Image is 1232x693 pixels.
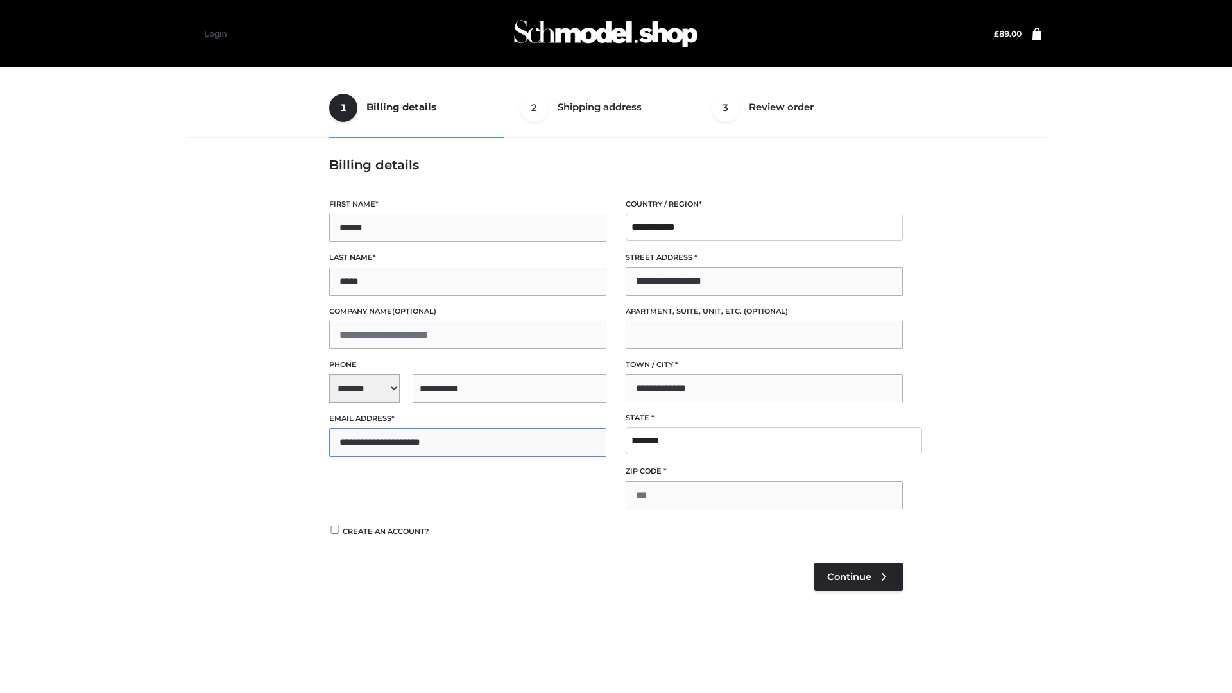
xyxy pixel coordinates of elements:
label: Last name [329,252,606,264]
span: Create an account? [343,527,429,536]
label: Street address [626,252,903,264]
span: (optional) [744,307,788,316]
a: £89.00 [994,29,1022,38]
input: Create an account? [329,526,341,534]
span: £ [994,29,999,38]
a: Login [204,29,227,38]
bdi: 89.00 [994,29,1022,38]
a: Continue [814,563,903,591]
label: ZIP Code [626,465,903,477]
label: Town / City [626,359,903,371]
span: (optional) [392,307,436,316]
span: Continue [827,571,871,583]
label: State [626,412,903,424]
img: Schmodel Admin 964 [509,8,702,59]
label: Company name [329,305,606,318]
label: Phone [329,359,606,371]
h3: Billing details [329,157,903,173]
label: Apartment, suite, unit, etc. [626,305,903,318]
label: First name [329,198,606,210]
label: Country / Region [626,198,903,210]
label: Email address [329,413,606,425]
